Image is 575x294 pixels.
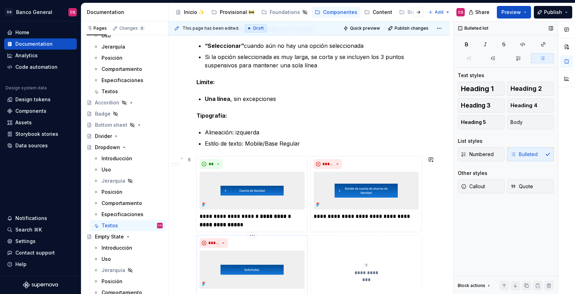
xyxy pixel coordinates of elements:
span: Publish changes [395,25,428,31]
span: Share [475,9,490,16]
div: Block actions [458,281,492,291]
span: Heading 1 [461,85,494,92]
span: Body [510,119,523,126]
div: Componentes [323,9,357,16]
button: Publish changes [386,23,432,33]
button: Numbered [458,147,505,161]
a: Storybook stories [4,128,77,140]
span: 8 [139,25,145,31]
a: Analytics [4,50,77,61]
div: Especificaciones [102,77,143,84]
a: Assets [4,117,77,128]
div: Posición [102,54,122,61]
div: Comportamiento [102,66,142,73]
div: Posición [102,189,122,196]
span: Numbered [461,151,494,158]
a: Especificaciones [90,75,165,86]
a: Jerarquía [90,265,165,276]
button: Heading 2 [507,82,554,96]
p: cuando aún no hay una opción seleccionada [205,42,422,50]
div: Introducción [102,155,132,162]
button: Notifications [4,213,77,224]
span: Quick preview [350,25,380,31]
div: Textos [102,88,118,95]
a: Data sources [4,140,77,151]
div: Page tree [173,5,425,19]
span: This page has been edited. [182,25,239,31]
div: Especificaciones [102,211,143,218]
a: Uso [90,164,165,175]
div: Settings [15,238,36,245]
div: Textos [102,222,118,229]
div: CS [70,9,75,15]
div: Comportamiento [102,200,142,207]
a: Accordion [84,97,165,108]
button: Share [465,6,494,19]
div: Design system data [6,85,47,91]
a: Uso [90,30,165,41]
strong: Tipografía: [196,112,227,119]
div: Help [15,261,27,268]
div: Storybook stories [15,131,58,138]
strong: Límite: [196,79,215,86]
span: Heading 4 [510,102,537,109]
div: Analytics [15,52,38,59]
div: Changes [119,25,145,31]
a: Content [361,7,395,18]
a: TextosCS [90,220,165,231]
div: Assets [15,119,32,126]
img: 7868d31f-195e-4116-8061-79a294b38aa7.png [314,172,419,210]
button: DSBanco GeneralCS [1,5,80,20]
a: Jerarquía [90,175,165,186]
button: Search ⌘K [4,224,77,235]
span: Preview [501,9,521,16]
span: Publish [544,9,562,16]
a: Inicio ✨ [173,7,207,18]
button: Body [507,115,554,129]
p: , sin excepciones [205,95,422,103]
p: Si la opción seleccionada es muy larga, se corta y se incluyen los 3 puntos suspensivos para mant... [205,53,422,69]
span: Draft [253,25,264,31]
button: Publish [534,6,572,19]
a: Dropdown [84,142,165,153]
div: Banco General [16,9,52,16]
svg: Supernova Logo [23,281,58,288]
span: Heading 2 [510,85,542,92]
a: Empty State [84,231,165,242]
span: Callout [461,183,485,190]
a: Home [4,27,77,38]
div: Pages [87,25,107,31]
div: Text styles [458,72,484,79]
a: Componentes [312,7,360,18]
button: Heading 1 [458,82,505,96]
div: DS [5,8,13,16]
a: Posición [90,186,165,198]
div: Documentation [15,41,53,47]
div: Inicio ✨ [184,9,204,16]
div: Uso [102,166,111,173]
button: Heading 4 [507,98,554,112]
div: Jerarquía [102,43,125,50]
span: Add [435,9,443,15]
a: Documentation [4,38,77,50]
a: Design tokens [4,94,77,105]
div: Search ⌘K [15,226,42,233]
div: Introducción [102,244,132,251]
div: Foundations [270,9,300,16]
a: Comportamiento [90,198,165,209]
img: 2ce79853-e600-4a42-b351-c7a24af37159.png [200,251,305,288]
div: CS [458,9,463,15]
a: Posición [90,276,165,287]
div: List styles [458,138,483,145]
div: Divider [95,133,112,140]
a: Badge [84,108,165,119]
a: Provisional 🚧 [209,7,257,18]
a: Code automation [4,61,77,73]
span: Heading 5 [461,119,486,126]
button: Preview [497,6,531,19]
div: CS [158,222,162,229]
strong: Una línea [205,95,230,102]
button: Add [426,7,452,17]
div: Posición [102,278,122,285]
